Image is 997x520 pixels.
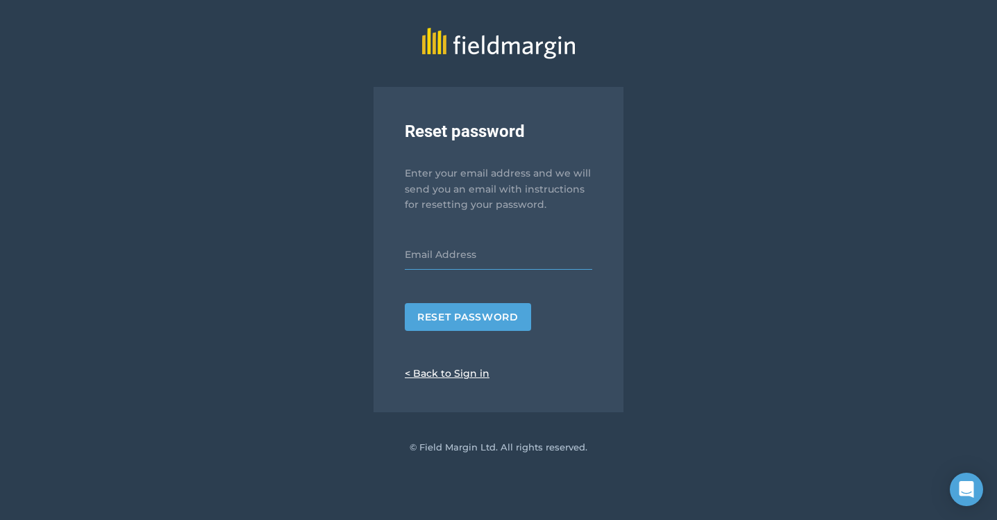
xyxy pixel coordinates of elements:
h2: Reset password [405,118,592,145]
p: Enter your email address and we will send you an email with instructions for resetting your passw... [405,165,592,212]
p: © Field Margin Ltd. All rights reserved. [28,440,969,455]
input: Email Address [405,241,592,270]
a: < Back to Sign in [405,367,489,380]
button: Reset password [405,303,531,331]
div: Open Intercom Messenger [950,473,983,506]
img: fieldmargin logo [422,28,575,59]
